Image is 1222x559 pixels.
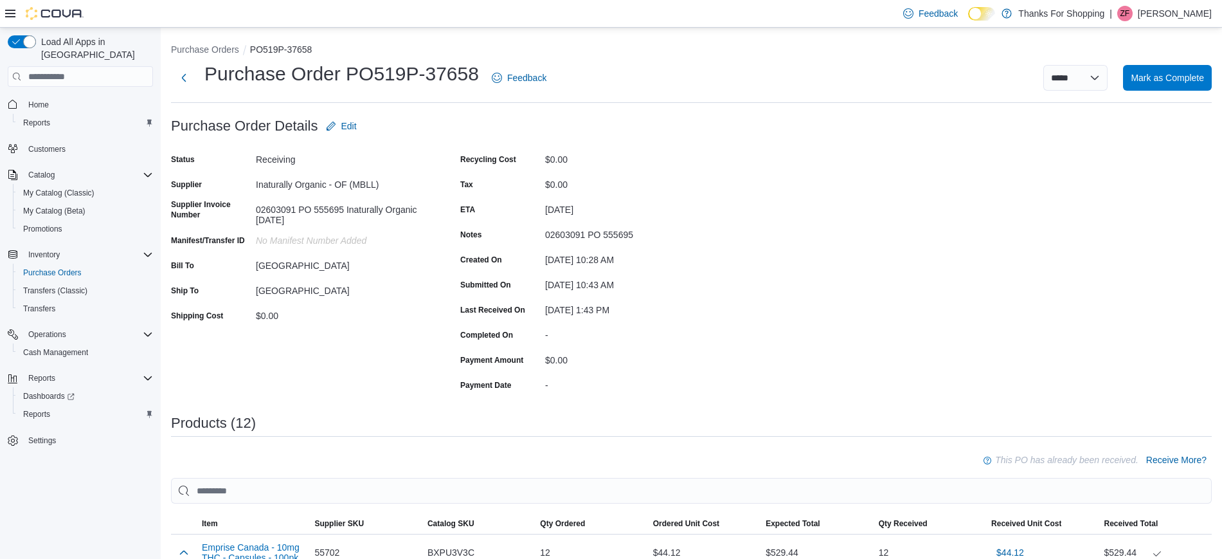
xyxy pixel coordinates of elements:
[18,389,80,404] a: Dashboards
[1110,6,1112,21] p: |
[545,300,717,315] div: [DATE] 1:43 PM
[460,330,513,340] label: Completed On
[648,513,760,534] button: Ordered Unit Cost
[256,149,428,165] div: Receiving
[13,220,158,238] button: Promotions
[3,166,158,184] button: Catalog
[23,142,71,157] a: Customers
[18,301,153,316] span: Transfers
[3,140,158,158] button: Customers
[23,327,153,342] span: Operations
[23,141,153,157] span: Customers
[545,350,717,365] div: $0.00
[874,513,986,534] button: Qty Received
[23,391,75,401] span: Dashboards
[26,7,84,20] img: Cova
[36,35,153,61] span: Load All Apps in [GEOGRAPHIC_DATA]
[321,113,362,139] button: Edit
[18,265,153,280] span: Purchase Orders
[1146,454,1207,466] span: Receive More?
[23,188,94,198] span: My Catalog (Classic)
[18,185,153,201] span: My Catalog (Classic)
[995,452,1138,468] p: This PO has already been received.
[3,95,158,113] button: Home
[545,149,717,165] div: $0.00
[18,115,153,131] span: Reports
[23,268,82,278] span: Purchase Orders
[460,355,523,365] label: Payment Amount
[460,280,511,290] label: Submitted On
[23,327,71,342] button: Operations
[13,300,158,318] button: Transfers
[23,118,50,128] span: Reports
[23,304,55,314] span: Transfers
[460,230,481,240] label: Notes
[171,44,239,55] button: Purchase Orders
[23,167,60,183] button: Catalog
[545,250,717,265] div: [DATE] 10:28 AM
[422,513,535,534] button: Catalog SKU
[3,325,158,344] button: Operations
[28,329,66,340] span: Operations
[314,518,364,529] span: Supplier SKU
[18,185,100,201] a: My Catalog (Classic)
[256,174,428,190] div: Inaturally Organic - OF (MBLL)
[460,380,511,390] label: Payment Date
[460,179,473,190] label: Tax
[996,546,1024,559] span: $44.12
[256,280,428,296] div: [GEOGRAPHIC_DATA]
[535,513,647,534] button: Qty Ordered
[1117,6,1133,21] div: Zander Finch
[18,283,93,298] a: Transfers (Classic)
[545,174,717,190] div: $0.00
[23,432,153,448] span: Settings
[171,235,245,246] label: Manifest/Transfer ID
[23,371,60,386] button: Reports
[23,167,153,183] span: Catalog
[13,202,158,220] button: My Catalog (Beta)
[919,7,958,20] span: Feedback
[256,306,428,321] div: $0.00
[204,61,479,87] h1: Purchase Order PO519P-37658
[197,513,309,534] button: Item
[1138,6,1212,21] p: [PERSON_NAME]
[13,264,158,282] button: Purchase Orders
[18,283,153,298] span: Transfers (Classic)
[1123,65,1212,91] button: Mark as Complete
[760,513,873,534] button: Expected Total
[18,203,91,219] a: My Catalog (Beta)
[23,206,85,216] span: My Catalog (Beta)
[3,246,158,264] button: Inventory
[23,433,61,448] a: Settings
[986,513,1099,534] button: Received Unit Cost
[171,286,199,296] label: Ship To
[507,71,546,84] span: Feedback
[18,203,153,219] span: My Catalog (Beta)
[1099,513,1212,534] button: Received Total
[171,199,251,220] label: Supplier Invoice Number
[171,179,202,190] label: Supplier
[1104,518,1158,529] span: Received Total
[309,513,422,534] button: Supplier SKU
[18,301,60,316] a: Transfers
[13,405,158,423] button: Reports
[23,96,153,112] span: Home
[171,118,318,134] h3: Purchase Order Details
[13,184,158,202] button: My Catalog (Classic)
[202,518,218,529] span: Item
[545,275,717,290] div: [DATE] 10:43 AM
[171,311,223,321] label: Shipping Cost
[256,230,428,246] div: No Manifest Number added
[23,97,54,113] a: Home
[1141,447,1212,473] button: Receive More?
[545,199,717,215] div: [DATE]
[28,250,60,260] span: Inventory
[171,154,195,165] label: Status
[879,518,928,529] span: Qty Received
[18,345,153,360] span: Cash Management
[766,518,820,529] span: Expected Total
[1018,6,1104,21] p: Thanks For Shopping
[653,518,719,529] span: Ordered Unit Cost
[256,255,428,271] div: [GEOGRAPHIC_DATA]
